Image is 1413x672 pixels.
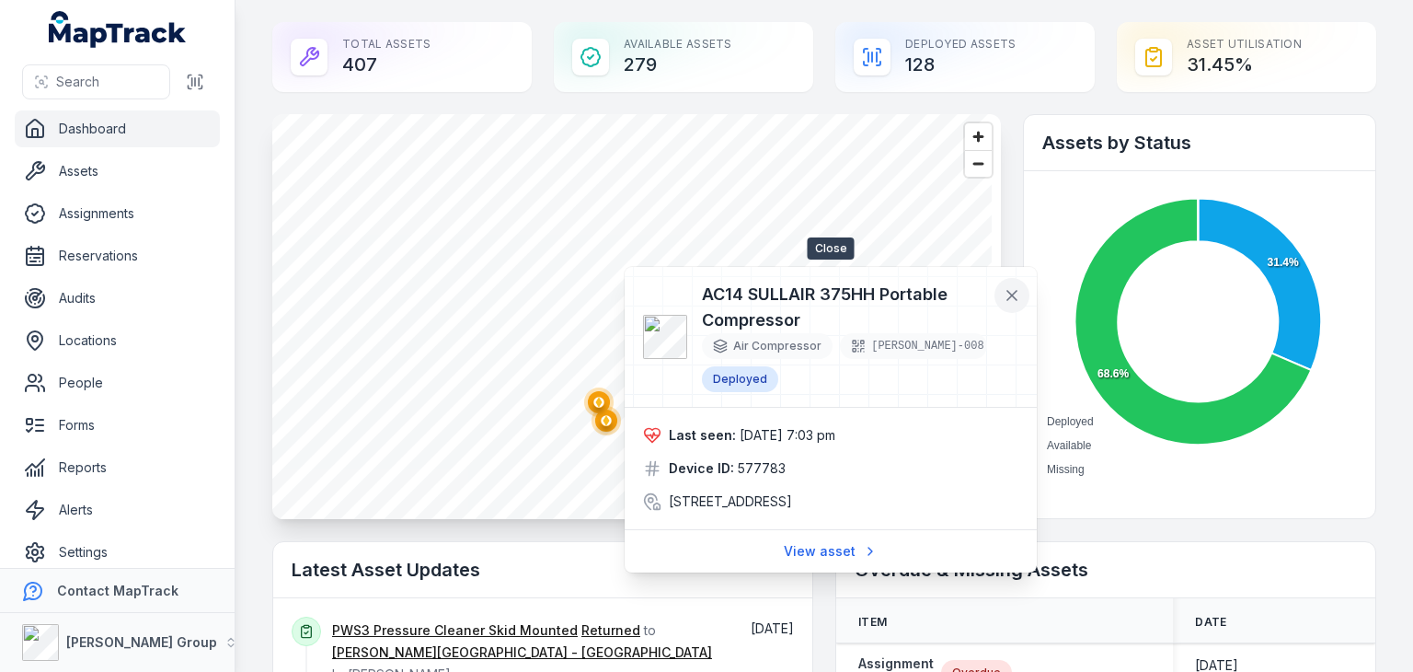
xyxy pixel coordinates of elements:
[858,615,887,630] span: Item
[15,280,220,317] a: Audits
[1195,615,1226,630] span: Date
[669,492,792,511] span: [STREET_ADDRESS]
[840,333,987,359] div: [PERSON_NAME]-008
[332,621,578,640] a: PWS3 Pressure Cleaner Skid Mounted
[56,73,99,91] span: Search
[1047,463,1085,476] span: Missing
[15,110,220,147] a: Dashboard
[292,557,794,583] h2: Latest Asset Updates
[1047,415,1094,428] span: Deployed
[808,238,855,260] span: Close
[272,114,992,519] canvas: Map
[49,11,187,48] a: MapTrack
[1047,439,1091,452] span: Available
[740,427,835,443] time: 8/11/2025, 7:03:30 PM
[772,534,890,569] a: View asset
[15,195,220,232] a: Assignments
[15,449,220,486] a: Reports
[15,322,220,359] a: Locations
[669,426,736,445] strong: Last seen:
[581,621,640,640] a: Returned
[751,620,794,636] time: 8/11/2025, 10:34:01 AM
[15,238,220,274] a: Reservations
[733,339,821,353] span: Air Compressor
[332,643,712,662] a: [PERSON_NAME][GEOGRAPHIC_DATA] - [GEOGRAPHIC_DATA]
[15,492,220,528] a: Alerts
[751,620,794,636] span: [DATE]
[15,534,220,571] a: Settings
[15,407,220,444] a: Forms
[702,282,989,333] h3: AC14 SULLAIR 375HH Portable Compressor
[15,153,220,190] a: Assets
[740,427,835,443] span: [DATE] 7:03 pm
[965,123,992,150] button: Zoom in
[1042,130,1357,156] h2: Assets by Status
[66,634,217,650] strong: [PERSON_NAME] Group
[669,459,734,478] strong: Device ID:
[738,459,786,478] span: 577783
[57,583,178,598] strong: Contact MapTrack
[855,557,1357,583] h2: Overdue & Missing Assets
[22,64,170,99] button: Search
[15,365,220,401] a: People
[965,150,992,177] button: Zoom out
[702,366,778,392] div: Deployed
